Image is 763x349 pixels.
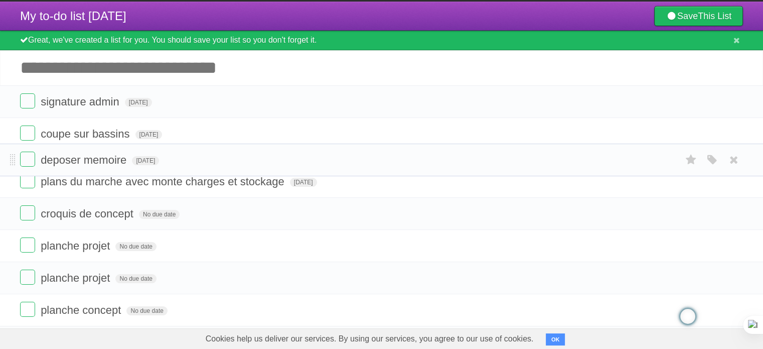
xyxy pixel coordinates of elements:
span: [DATE] [135,130,163,139]
label: Star task [682,152,701,168]
span: coupe sur bassins [41,128,132,140]
span: deposer memoire [41,154,129,166]
label: Done [20,93,35,108]
span: plans du marche avec monte charges et stockage [41,175,287,188]
label: Done [20,126,35,141]
span: planche concept [41,304,123,316]
span: No due date [139,210,180,219]
label: Done [20,205,35,220]
span: No due date [115,242,156,251]
span: [DATE] [290,178,317,187]
span: My to-do list [DATE] [20,9,126,23]
label: Done [20,270,35,285]
label: Done [20,302,35,317]
label: Done [20,173,35,188]
b: This List [698,11,731,21]
span: Cookies help us deliver our services. By using our services, you agree to our use of cookies. [196,329,544,349]
span: croquis de concept [41,207,136,220]
span: planche projet [41,240,112,252]
button: OK [546,333,565,345]
span: [DATE] [125,98,152,107]
span: No due date [115,274,156,283]
a: SaveThis List [654,6,743,26]
label: Done [20,152,35,167]
label: Done [20,238,35,253]
span: No due date [126,306,167,315]
span: signature admin [41,95,122,108]
span: planche projet [41,272,112,284]
span: [DATE] [132,156,159,165]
